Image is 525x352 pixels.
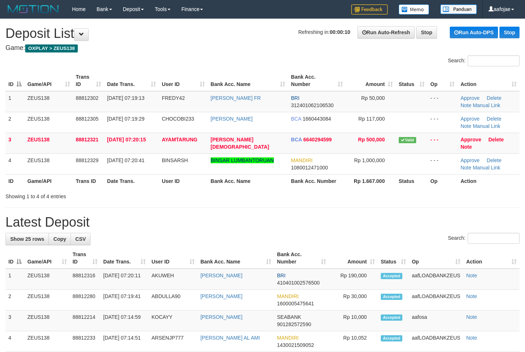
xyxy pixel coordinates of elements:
[149,248,198,269] th: User ID: activate to sort column ascending
[24,248,70,269] th: Game/API: activate to sort column ascending
[5,248,24,269] th: ID: activate to sort column descending
[76,137,99,142] span: 88812321
[428,153,458,174] td: - - -
[149,290,198,310] td: ABDULLA90
[399,137,416,143] span: Valid transaction
[473,123,501,129] a: Manual Link
[291,157,313,163] span: MANDIRI
[5,190,213,200] div: Showing 1 to 4 of 4 entries
[463,248,520,269] th: Action: activate to sort column ascending
[329,331,378,352] td: Rp 10,052
[291,137,302,142] span: BCA
[460,102,471,108] a: Note
[291,95,299,101] span: BRI
[70,269,100,290] td: 88812316
[473,102,501,108] a: Manual Link
[208,70,288,91] th: Bank Acc. Name: activate to sort column ascending
[428,112,458,133] td: - - -
[277,273,286,278] span: BRI
[488,137,504,142] a: Delete
[24,112,73,133] td: ZEUS138
[24,290,70,310] td: ZEUS138
[208,174,288,188] th: Bank Acc. Name
[468,55,520,66] input: Search:
[5,153,24,174] td: 4
[288,174,346,188] th: Bank Acc. Number
[277,280,320,286] span: Copy 410401002576500 to clipboard
[100,331,149,352] td: [DATE] 07:14:51
[107,116,144,122] span: [DATE] 07:19:29
[354,157,385,163] span: Rp 1,000,000
[76,116,99,122] span: 88812305
[460,165,471,171] a: Note
[277,301,314,306] span: Copy 1600005475641 to clipboard
[487,95,501,101] a: Delete
[107,95,144,101] span: [DATE] 07:19:13
[358,137,385,142] span: Rp 500,000
[381,314,403,321] span: Accepted
[416,26,437,39] a: Stop
[162,116,194,122] span: CHOCOBI233
[5,174,24,188] th: ID
[159,174,208,188] th: User ID
[381,335,403,341] span: Accepted
[329,310,378,331] td: Rp 10,000
[466,335,477,341] a: Note
[100,269,149,290] td: [DATE] 07:20:11
[409,310,463,331] td: aafosa
[70,331,100,352] td: 88812233
[409,290,463,310] td: aafLOADBANKZEUS
[381,273,403,279] span: Accepted
[396,174,428,188] th: Status
[274,248,329,269] th: Bank Acc. Number: activate to sort column ascending
[5,70,24,91] th: ID: activate to sort column descending
[5,91,24,112] td: 1
[5,133,24,153] td: 3
[75,236,86,242] span: CSV
[211,137,269,150] a: [PERSON_NAME][DEMOGRAPHIC_DATA]
[70,233,91,245] a: CSV
[460,157,479,163] a: Approve
[5,215,520,230] h1: Latest Deposit
[409,269,463,290] td: aafLOADBANKZEUS
[24,331,70,352] td: ZEUS138
[24,70,73,91] th: Game/API: activate to sort column ascending
[277,314,301,320] span: SEABANK
[5,233,49,245] a: Show 25 rows
[329,269,378,290] td: Rp 190,000
[162,137,198,142] span: AYAMTARUNG
[466,293,477,299] a: Note
[100,248,149,269] th: Date Trans.: activate to sort column ascending
[149,269,198,290] td: AKUWEH
[359,116,385,122] span: Rp 117,000
[291,102,334,108] span: Copy 312401062106530 to clipboard
[291,116,301,122] span: BCA
[104,174,159,188] th: Date Trans.
[399,4,429,15] img: Button%20Memo.svg
[211,95,261,101] a: [PERSON_NAME] FR
[450,27,498,38] a: Run Auto-DPS
[409,331,463,352] td: aafLOADBANKZEUS
[104,70,159,91] th: Date Trans.: activate to sort column ascending
[329,248,378,269] th: Amount: activate to sort column ascending
[457,174,520,188] th: Action
[24,91,73,112] td: ZEUS138
[428,70,458,91] th: Op: activate to sort column ascending
[288,70,346,91] th: Bank Acc. Number: activate to sort column ascending
[5,112,24,133] td: 2
[291,165,328,171] span: Copy 1080012471000 to clipboard
[460,137,481,142] a: Approve
[25,44,78,52] span: OXPLAY > ZEUS138
[428,133,458,153] td: - - -
[303,137,332,142] span: Copy 6640294599 to clipboard
[428,174,458,188] th: Op
[73,70,104,91] th: Trans ID: activate to sort column ascending
[200,273,242,278] a: [PERSON_NAME]
[24,174,73,188] th: Game/API
[5,4,61,15] img: MOTION_logo.png
[351,4,388,15] img: Feedback.jpg
[5,44,520,52] h4: Game:
[107,137,146,142] span: [DATE] 07:20:15
[24,269,70,290] td: ZEUS138
[409,248,463,269] th: Op: activate to sort column ascending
